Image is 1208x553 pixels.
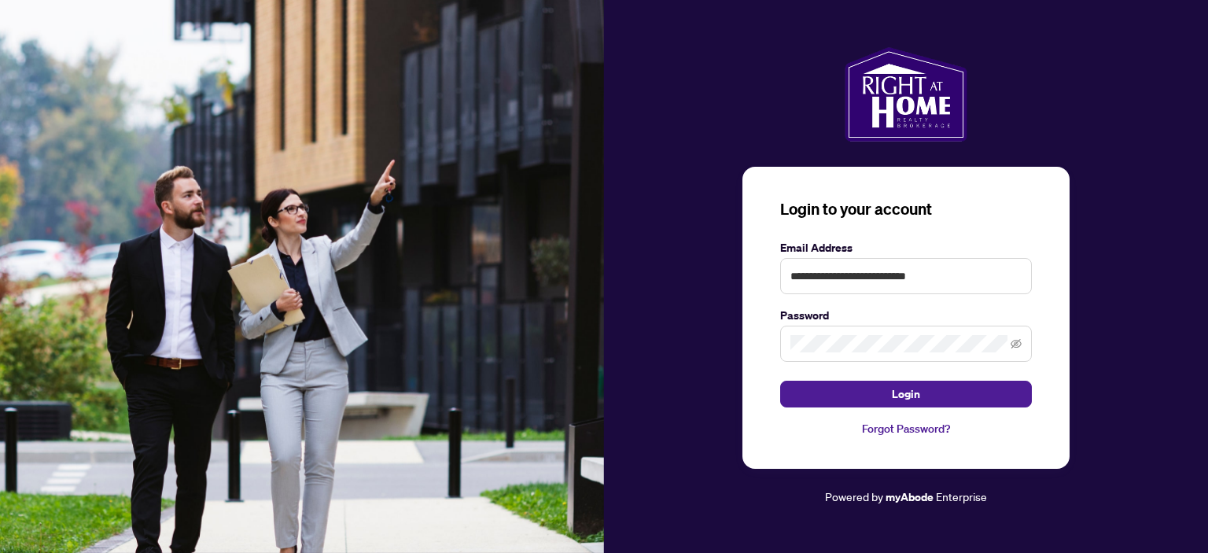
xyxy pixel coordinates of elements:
span: Login [892,382,920,407]
a: Forgot Password? [780,420,1032,437]
span: eye-invisible [1011,338,1022,349]
label: Email Address [780,239,1032,256]
h3: Login to your account [780,198,1032,220]
span: Powered by [825,489,883,503]
label: Password [780,307,1032,324]
button: Login [780,381,1032,407]
img: ma-logo [845,47,967,142]
span: Enterprise [936,489,987,503]
a: myAbode [886,488,934,506]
